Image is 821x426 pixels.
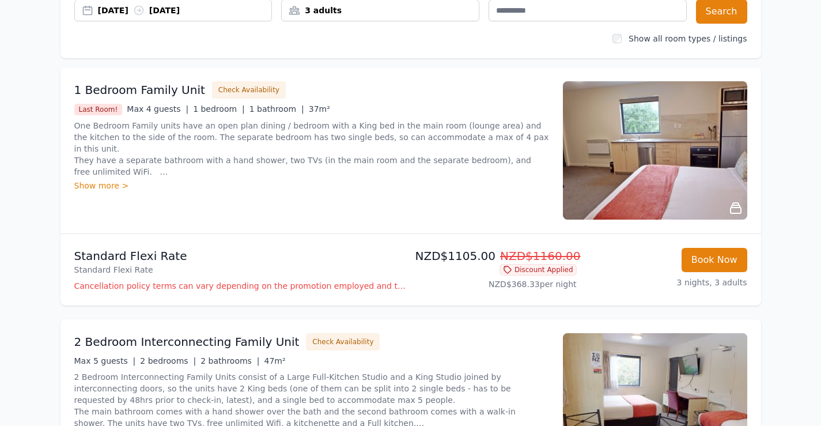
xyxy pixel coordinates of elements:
[74,248,406,264] p: Standard Flexi Rate
[264,356,286,365] span: 47m²
[500,264,577,276] span: Discount Applied
[212,81,286,99] button: Check Availability
[193,104,245,114] span: 1 bedroom |
[74,264,406,276] p: Standard Flexi Rate
[306,333,380,350] button: Check Availability
[98,5,272,16] div: [DATE] [DATE]
[140,356,196,365] span: 2 bedrooms |
[74,180,549,191] div: Show more >
[74,280,406,292] p: Cancellation policy terms can vary depending on the promotion employed and the time of stay of th...
[282,5,479,16] div: 3 adults
[74,120,549,178] p: One Bedroom Family units have an open plan dining / bedroom with a King bed in the main room (lou...
[74,82,205,98] h3: 1 Bedroom Family Unit
[586,277,747,288] p: 3 nights, 3 adults
[500,249,581,263] span: NZD$1160.00
[127,104,188,114] span: Max 4 guests |
[74,334,300,350] h3: 2 Bedroom Interconnecting Family Unit
[200,356,259,365] span: 2 bathrooms |
[415,278,577,290] p: NZD$368.33 per night
[682,248,747,272] button: Book Now
[74,104,123,115] span: Last Room!
[74,356,136,365] span: Max 5 guests |
[629,34,747,43] label: Show all room types / listings
[309,104,330,114] span: 37m²
[249,104,304,114] span: 1 bathroom |
[415,248,577,264] p: NZD$1105.00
